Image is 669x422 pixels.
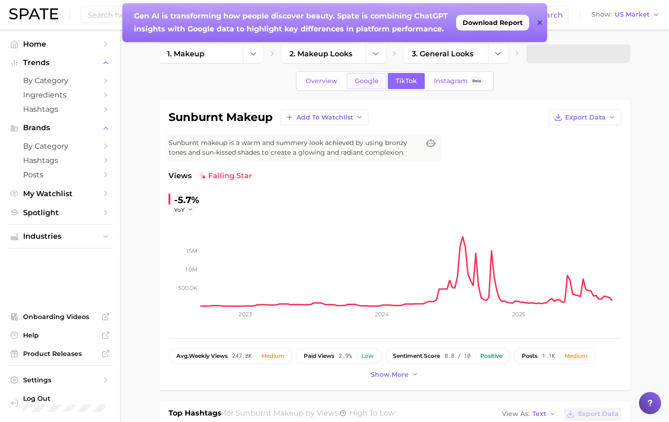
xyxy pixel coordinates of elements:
span: Instagram [434,77,468,85]
tspan: 1.0m [186,266,197,273]
a: My Watchlist [7,187,113,201]
span: Show [591,12,612,17]
a: Home [7,37,113,51]
button: paid views2.9%Low [296,348,381,364]
a: 1. makeup [159,44,243,63]
span: 2.9% [339,353,352,359]
abbr: average [176,352,189,359]
tspan: 2024 [374,311,388,318]
a: Hashtags [7,153,113,168]
span: Views [169,170,192,181]
span: Trends [23,59,97,67]
button: View AsText [500,408,559,420]
span: Sunburnt makeup is a warm and summery look achieved by using bronzy tones and sun-kissed shades t... [169,138,420,157]
span: Spotlight [23,208,97,217]
a: TikTok [388,73,425,89]
span: by Category [23,142,97,151]
span: Add to Watchlist [296,114,353,121]
span: YoY [174,206,185,214]
span: 2. makeup looks [289,49,352,58]
span: Beta [472,77,481,85]
a: Settings [7,373,113,387]
span: Hashtags [23,105,97,114]
span: View As [502,411,530,416]
a: Spotlight [7,205,113,220]
button: Trends [7,56,113,70]
h1: Top Hashtags [169,408,222,421]
a: by Category [7,73,113,88]
span: paid views [304,353,334,359]
span: Brands [23,124,97,132]
a: by Category [7,139,113,153]
div: Medium [261,353,284,359]
span: 3. general looks [412,49,473,58]
span: Settings [23,376,97,384]
input: Search here for a brand, industry, or ingredient [87,7,526,23]
button: Industries [7,229,113,243]
a: Overview [298,73,345,89]
a: 2. makeup looks [282,44,366,63]
span: Home [23,40,97,48]
span: sentiment score [393,353,440,359]
span: sunburnt makeup [235,409,304,417]
a: Hashtags [7,102,113,116]
span: Industries [23,232,97,241]
span: 8.8 / 10 [445,353,470,359]
button: Show more [368,368,421,381]
tspan: 2025 [512,311,525,318]
tspan: 2023 [238,311,252,318]
div: -5.7% [174,193,200,207]
button: Brands [7,121,113,135]
span: US Market [615,12,650,17]
span: My Watchlist [23,189,97,198]
h2: for by Views [224,408,395,421]
img: SPATE [9,8,58,19]
span: Search [536,11,563,19]
button: Change Category [488,44,508,63]
a: Google [347,73,386,89]
span: Text [532,411,546,416]
a: InstagramBeta [426,73,492,89]
span: Posts [23,170,97,179]
div: Low [362,353,374,359]
button: YoY [174,206,194,214]
button: Change Category [366,44,386,63]
button: Add to Watchlist [280,109,368,125]
button: avg.weekly views247.8kMedium [169,348,292,364]
a: 3. general looks [404,44,488,63]
span: posts [522,353,537,359]
button: sentiment score8.8 / 10Positive [385,348,510,364]
div: Positive [480,353,502,359]
span: Export Data [565,114,606,121]
a: Ingredients [7,88,113,102]
span: TikTok [396,77,417,85]
img: falling star [199,172,206,180]
span: Help [23,331,97,339]
span: Export Data [578,410,619,418]
a: Log out. Currently logged in with e-mail jkno@cosmax.com. [7,392,113,415]
span: Product Releases [23,350,97,358]
span: 1. makeup [167,49,205,58]
span: weekly views [176,353,228,359]
a: Posts [7,168,113,182]
span: by Category [23,76,97,85]
h1: sunburnt makeup [169,112,273,123]
span: Hashtags [23,156,97,165]
button: posts1.1kMedium [514,348,596,364]
span: Log Out [23,394,105,403]
span: Google [355,77,379,85]
a: Help [7,328,113,342]
span: falling star [199,170,252,181]
span: Overview [306,77,338,85]
tspan: 1.5m [186,247,197,254]
a: Product Releases [7,347,113,361]
span: high to low [350,409,395,417]
span: 1.1k [542,353,555,359]
span: Ingredients [23,90,97,99]
button: ShowUS Market [589,9,662,21]
span: Onboarding Videos [23,313,97,321]
span: Show more [371,371,409,379]
button: Export Data [564,408,621,421]
a: Onboarding Videos [7,310,113,324]
button: Change Category [243,44,263,63]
